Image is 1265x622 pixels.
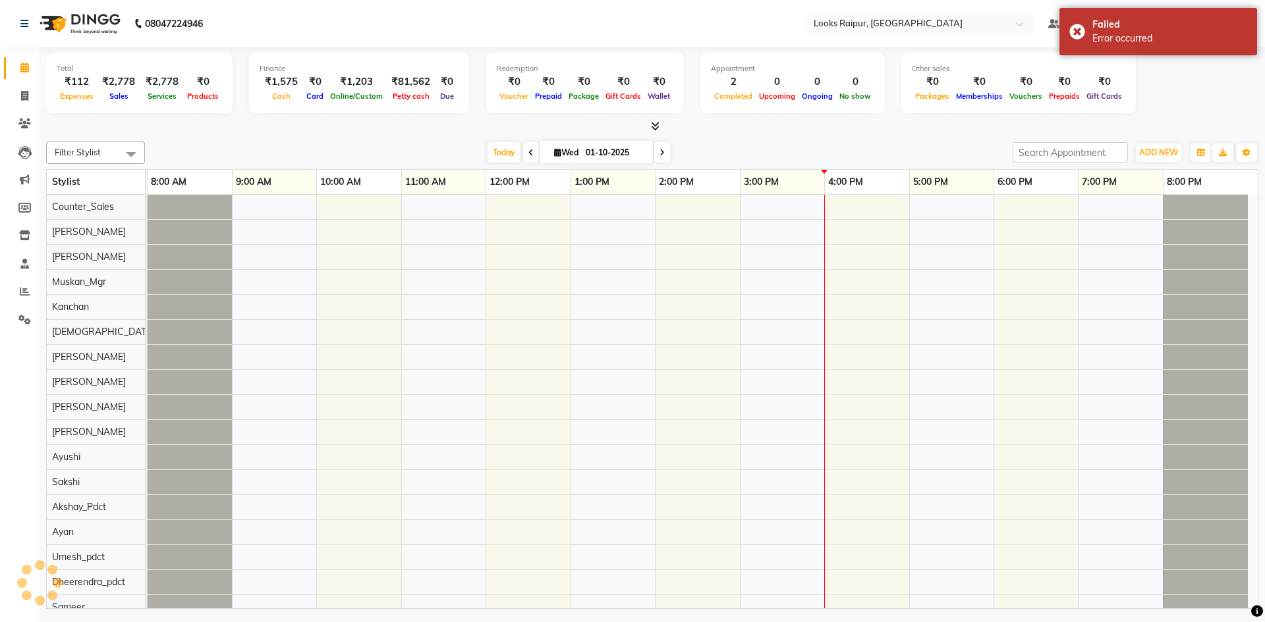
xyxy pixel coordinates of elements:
div: Error occurred [1092,32,1247,45]
div: Other sales [912,63,1125,74]
span: [PERSON_NAME] [52,426,126,438]
span: Online/Custom [327,91,386,101]
span: Gift Cards [1083,91,1125,101]
div: ₹0 [1006,74,1046,90]
a: 11:00 AM [402,172,449,192]
span: Prepaid [532,91,565,101]
span: Upcoming [756,91,799,101]
span: Today [488,142,520,163]
span: Memberships [953,91,1006,101]
div: ₹0 [1083,74,1125,90]
span: Sales [106,91,132,101]
span: Prepaids [1046,91,1083,101]
span: Sakshi [52,476,80,488]
span: Petty cash [389,91,433,101]
div: ₹0 [1046,74,1083,90]
span: Vouchers [1006,91,1046,101]
a: 12:00 PM [486,172,533,192]
a: 1:00 PM [571,172,613,192]
span: Wed [551,147,582,157]
span: Ongoing [799,91,836,101]
div: ₹0 [644,74,673,90]
span: Kanchan [52,301,89,313]
button: ADD NEW [1136,143,1181,162]
div: ₹0 [912,74,953,90]
div: ₹0 [602,74,644,90]
span: Products [184,91,222,101]
span: No show [836,91,874,101]
div: ₹1,575 [260,74,303,90]
div: ₹0 [303,74,327,90]
a: 10:00 AM [317,172,364,192]
a: 7:00 PM [1079,172,1120,192]
div: ₹0 [953,74,1006,90]
span: Due [437,91,457,101]
span: Ayan [52,526,74,538]
div: ₹0 [565,74,602,90]
span: Package [565,91,602,101]
span: Voucher [496,91,532,101]
div: Redemption [496,63,673,74]
span: Umesh_pdct [52,551,105,563]
span: Muskan_Mgr [52,276,106,288]
span: Filter Stylist [55,147,101,157]
a: 2:00 PM [656,172,697,192]
div: ₹0 [532,74,565,90]
div: Appointment [711,63,874,74]
div: ₹0 [496,74,532,90]
a: 5:00 PM [910,172,951,192]
span: Stylist [52,176,80,188]
span: [PERSON_NAME] [52,226,126,238]
span: Counter_Sales [52,201,114,213]
span: Akshay_Pdct [52,501,106,513]
span: [PERSON_NAME] [52,351,126,363]
span: Card [303,91,327,101]
div: ₹1,203 [327,74,386,90]
span: Wallet [644,91,673,101]
div: ₹2,778 [97,74,140,90]
span: Gift Cards [602,91,644,101]
div: ₹0 [184,74,222,90]
span: Services [144,91,180,101]
div: Finance [260,63,459,74]
a: 8:00 PM [1164,172,1205,192]
a: 3:00 PM [741,172,782,192]
span: Cash [269,91,294,101]
span: Sameer [52,601,85,613]
div: ₹81,562 [386,74,436,90]
div: ₹112 [57,74,97,90]
input: 2025-10-01 [582,143,648,163]
a: 8:00 AM [148,172,190,192]
div: ₹2,778 [140,74,184,90]
span: ADD NEW [1139,147,1178,157]
a: 4:00 PM [825,172,866,192]
div: ₹0 [436,74,459,90]
span: Dheerendra_pdct [52,576,125,588]
span: Ayushi [52,451,80,463]
input: Search Appointment [1013,142,1128,163]
span: Completed [711,91,756,101]
div: 0 [799,74,836,90]
div: Total [57,63,222,74]
span: Expenses [57,91,97,101]
span: Packages [912,91,953,101]
span: [PERSON_NAME] [52,401,126,413]
div: 2 [711,74,756,90]
span: [PERSON_NAME] [52,251,126,263]
img: logo [34,5,124,42]
div: 0 [836,74,874,90]
div: 0 [756,74,799,90]
b: 08047224946 [145,5,203,42]
div: Failed [1092,18,1247,32]
a: 6:00 PM [994,172,1036,192]
span: [PERSON_NAME] [52,376,126,388]
a: 9:00 AM [233,172,275,192]
span: [DEMOGRAPHIC_DATA] [52,326,155,338]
